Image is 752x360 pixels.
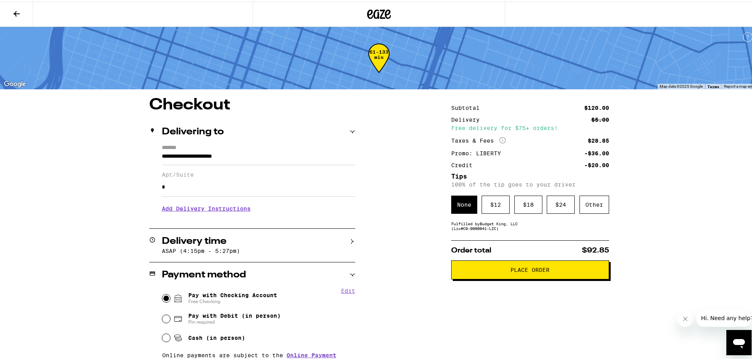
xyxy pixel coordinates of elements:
[368,48,390,77] div: 61-133 min
[451,245,491,253] span: Order total
[188,297,277,303] span: Free Checking
[451,180,609,186] p: 100% of the tip goes to your driver
[188,311,281,317] span: Pay with Debit (in person)
[696,308,752,325] iframe: Message from company
[582,245,609,253] span: $92.85
[188,290,277,303] span: Pay with Checking Account
[188,333,245,339] span: Cash (in person)
[726,328,752,354] iframe: Button to launch messaging window
[162,198,355,216] h3: Add Delivery Instructions
[584,104,609,109] div: $120.00
[149,96,355,111] h1: Checkout
[451,220,609,229] div: Fulfilled by Budget King, LLC (Lic# C9-0000041-LIC )
[451,259,609,278] button: Place Order
[2,77,28,88] img: Google
[451,161,478,166] div: Credit
[162,216,355,222] p: We'll contact you at [PHONE_NUMBER] when we arrive
[341,286,355,292] button: Edit
[162,170,355,176] label: Apt/Suite
[162,269,246,278] h2: Payment method
[451,194,477,212] div: None
[5,6,57,12] span: Hi. Need any help?
[547,194,575,212] div: $ 24
[584,161,609,166] div: -$20.00
[660,83,703,87] span: Map data ©2025 Google
[451,104,485,109] div: Subtotal
[451,172,609,178] h5: Tips
[510,266,549,271] span: Place Order
[591,115,609,121] div: $5.00
[451,115,485,121] div: Delivery
[162,235,227,245] h2: Delivery time
[584,149,609,155] div: -$36.00
[451,149,506,155] div: Promo: LIBERTY
[482,194,510,212] div: $ 12
[677,309,693,325] iframe: Close message
[162,126,224,135] h2: Delivering to
[588,136,609,142] div: $28.85
[451,124,609,129] div: Free delivery for $75+ orders!
[707,83,719,87] a: Terms
[514,194,542,212] div: $ 18
[579,194,609,212] div: Other
[451,136,506,143] div: Taxes & Fees
[2,77,28,88] a: Open this area in Google Maps (opens a new window)
[188,317,281,324] span: Pin required
[162,246,355,253] p: ASAP (4:15pm - 5:27pm)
